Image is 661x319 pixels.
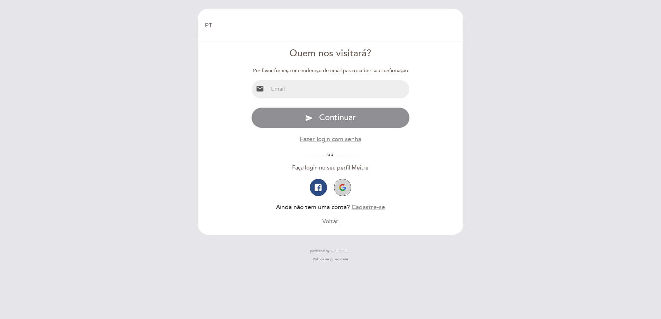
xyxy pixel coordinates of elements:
[339,184,346,191] img: icon-google.png
[322,217,338,226] button: Voltar
[251,164,410,172] div: Faça login no seu perfil Meitre
[268,80,410,98] input: Email
[310,249,351,253] a: powered by
[305,114,313,122] i: send
[313,257,348,262] a: Política de privacidade
[352,203,385,212] button: Cadastre-se
[251,47,410,60] div: Quem nos visitará?
[276,204,350,211] span: Ainda não tem uma conta?
[251,67,410,74] div: Por favor forneça um endereço de email para receber sua confirmação
[251,107,410,128] button: send Continuar
[319,113,356,123] span: Continuar
[300,135,361,144] button: Fazer login com senha
[256,85,264,93] i: email
[310,249,329,253] span: powered by
[331,249,351,253] img: MEITRE
[322,152,338,157] span: ou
